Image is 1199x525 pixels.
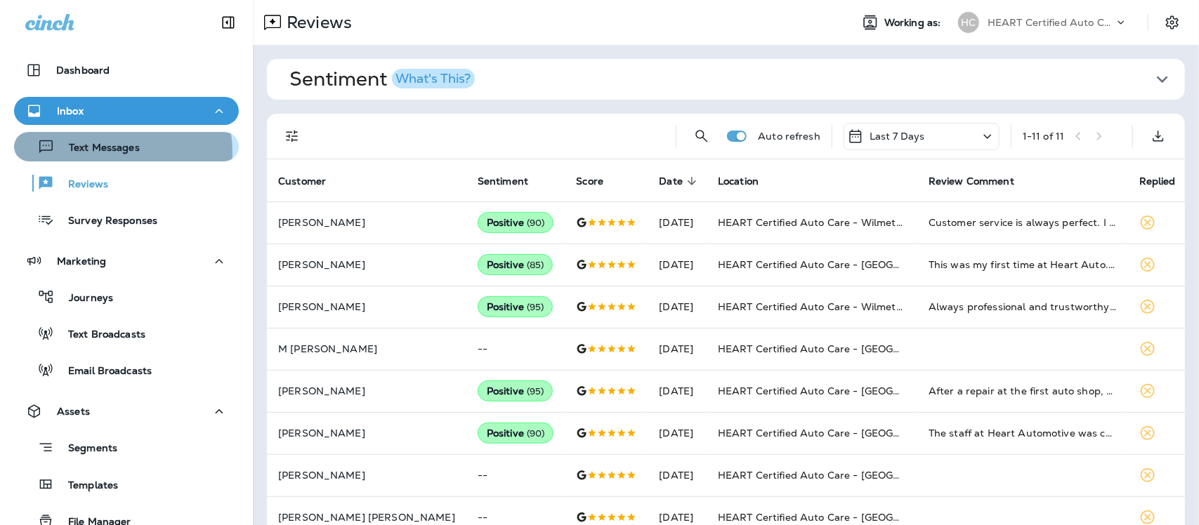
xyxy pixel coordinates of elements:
div: This was my first time at Heart Auto. The staff were so warm and helpful. I had to replace all of... [929,258,1117,272]
p: [PERSON_NAME] [278,427,455,439]
h1: Sentiment [289,67,475,91]
button: Templates [14,470,239,499]
p: HEART Certified Auto Care [988,17,1114,28]
span: HEART Certified Auto Care - [GEOGRAPHIC_DATA] [718,511,970,524]
td: [DATE] [648,286,707,328]
button: Reviews [14,168,239,198]
div: After a repair at the first auto shop, our car developed additional problems, and we suspected th... [929,384,1117,398]
button: SentimentWhat's This? [278,59,1196,100]
p: Marketing [57,255,106,267]
button: What's This? [392,69,475,88]
div: Positive [478,254,553,275]
span: Customer [278,175,326,187]
span: Customer [278,175,344,187]
button: Filters [278,122,306,150]
td: [DATE] [648,244,707,286]
span: Replied [1139,175,1176,187]
div: 1 - 11 of 11 [1023,131,1064,142]
span: Location [718,175,759,187]
span: ( 95 ) [527,301,544,313]
p: Email Broadcasts [54,365,152,378]
td: -- [466,454,565,496]
p: Text Messages [55,142,140,155]
span: Location [718,175,777,187]
span: HEART Certified Auto Care - [GEOGRAPHIC_DATA] [718,469,970,481]
p: Templates [54,479,118,493]
p: [PERSON_NAME] [278,470,455,481]
span: HEART Certified Auto Care - Wilmette [718,216,906,229]
td: [DATE] [648,370,707,412]
span: Date [659,175,683,187]
p: Reviews [281,12,352,33]
p: Reviews [54,178,108,192]
p: Survey Responses [54,215,157,228]
p: Segments [54,442,117,456]
button: Marketing [14,247,239,275]
td: [DATE] [648,201,707,244]
p: [PERSON_NAME] [278,301,455,312]
span: HEART Certified Auto Care - [GEOGRAPHIC_DATA] [718,385,970,397]
td: -- [466,328,565,370]
p: Inbox [57,105,84,117]
button: Email Broadcasts [14,355,239,385]
span: HEART Certified Auto Care - Wilmette [718,300,906,313]
div: Positive [478,380,553,401]
button: Search Reviews [688,122,716,150]
div: Positive [478,423,554,444]
button: Dashboard [14,56,239,84]
td: [DATE] [648,328,707,370]
p: Last 7 Days [870,131,925,142]
span: Sentiment [478,175,528,187]
button: Text Broadcasts [14,319,239,348]
p: Dashboard [56,65,110,76]
span: HEART Certified Auto Care - [GEOGRAPHIC_DATA] [718,427,970,439]
p: Journeys [55,292,113,305]
button: Export as CSV [1144,122,1172,150]
span: Score [576,175,622,187]
p: [PERSON_NAME] [PERSON_NAME] [278,512,455,523]
span: ( 85 ) [527,259,544,271]
span: Review Comment [929,175,1014,187]
button: Segments [14,432,239,463]
div: Positive [478,212,554,233]
span: ( 90 ) [527,427,545,439]
span: Working as: [884,17,944,29]
button: Journeys [14,282,239,312]
div: Positive [478,296,553,317]
div: HC [958,12,979,33]
td: [DATE] [648,412,707,454]
button: Settings [1160,10,1185,35]
p: [PERSON_NAME] [278,217,455,228]
td: [DATE] [648,454,707,496]
div: The staff at Heart Automotive was courteous and handled my blown tire like the professionals they... [929,426,1117,440]
button: Assets [14,397,239,425]
span: Sentiment [478,175,546,187]
span: ( 95 ) [527,385,544,397]
span: Score [576,175,603,187]
div: Customer service is always perfect. I know when I leave there my car has the service that’s neede... [929,215,1117,230]
p: M [PERSON_NAME] [278,343,455,354]
span: Review Comment [929,175,1033,187]
span: HEART Certified Auto Care - [GEOGRAPHIC_DATA] [718,258,970,271]
span: ( 90 ) [527,217,545,229]
div: Always professional and trustworthy service! [929,300,1117,314]
span: Date [659,175,701,187]
p: [PERSON_NAME] [278,385,455,397]
button: Collapse Sidebar [209,8,248,36]
p: Auto refresh [758,131,820,142]
div: What's This? [395,72,471,85]
button: Survey Responses [14,205,239,234]
span: Replied [1139,175,1194,187]
p: Assets [57,406,90,417]
button: Text Messages [14,132,239,161]
button: Inbox [14,97,239,125]
span: HEART Certified Auto Care - [GEOGRAPHIC_DATA] [718,343,970,355]
p: [PERSON_NAME] [278,259,455,270]
p: Text Broadcasts [54,328,145,342]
